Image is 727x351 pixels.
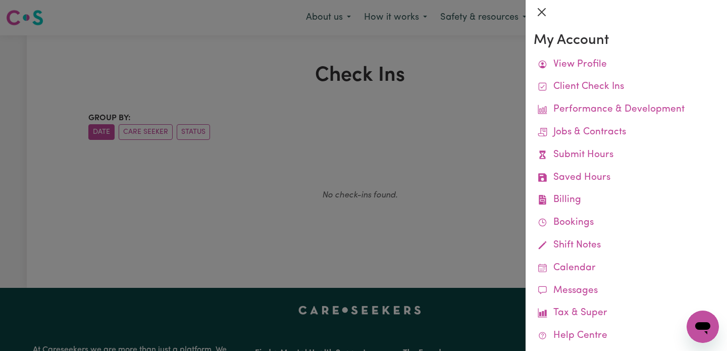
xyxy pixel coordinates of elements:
[534,257,719,280] a: Calendar
[534,144,719,167] a: Submit Hours
[534,212,719,234] a: Bookings
[534,234,719,257] a: Shift Notes
[534,32,719,49] h3: My Account
[534,121,719,144] a: Jobs & Contracts
[534,4,550,20] button: Close
[534,54,719,76] a: View Profile
[534,325,719,347] a: Help Centre
[534,76,719,98] a: Client Check Ins
[534,189,719,212] a: Billing
[687,311,719,343] iframe: Botão para abrir a janela de mensagens
[534,167,719,189] a: Saved Hours
[534,280,719,303] a: Messages
[534,302,719,325] a: Tax & Super
[534,98,719,121] a: Performance & Development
